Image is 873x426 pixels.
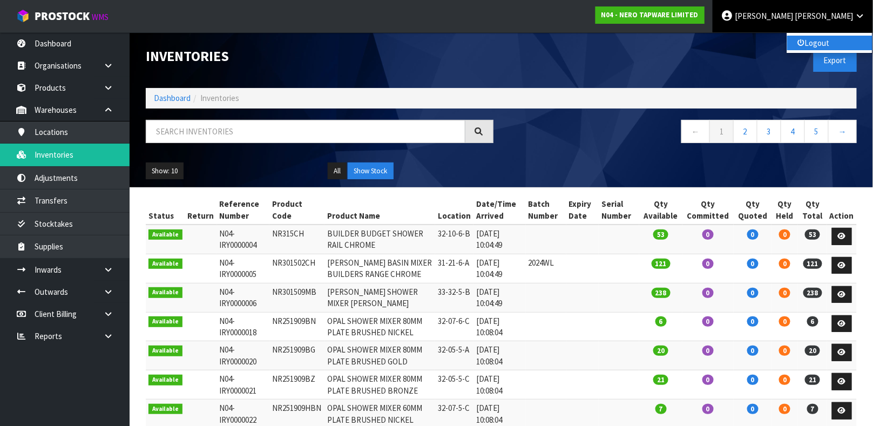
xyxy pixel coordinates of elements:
[473,225,526,254] td: [DATE] 10:04:49
[681,120,710,143] a: ←
[324,283,435,312] td: [PERSON_NAME] SHOWER MIXER [PERSON_NAME]
[269,254,324,283] td: NR301502CH
[473,254,526,283] td: [DATE] 10:04:49
[747,288,759,298] span: 0
[747,375,759,385] span: 0
[803,259,822,269] span: 121
[599,195,639,225] th: Serial Number
[652,259,671,269] span: 121
[804,120,829,143] a: 5
[473,195,526,225] th: Date/Time Arrived
[148,229,182,240] span: Available
[269,370,324,400] td: NR251909BZ
[747,259,759,269] span: 0
[653,346,668,356] span: 20
[148,375,182,386] span: Available
[435,254,473,283] td: 31-21-6-A
[217,254,269,283] td: N04-IRY0000005
[709,120,734,143] a: 1
[702,259,714,269] span: 0
[526,254,566,283] td: 2024WL
[779,375,790,385] span: 0
[200,93,239,103] span: Inventories
[682,195,734,225] th: Qty Committed
[269,225,324,254] td: NR315CH
[734,195,772,225] th: Qty Quoted
[148,287,182,298] span: Available
[473,283,526,312] td: [DATE] 10:04:49
[269,283,324,312] td: NR301509MB
[601,10,699,19] strong: N04 - NERO TAPWARE LIMITED
[772,195,798,225] th: Qty Held
[787,36,872,50] a: Logout
[702,375,714,385] span: 0
[269,195,324,225] th: Product Code
[733,120,757,143] a: 2
[148,259,182,269] span: Available
[747,229,759,240] span: 0
[348,163,394,180] button: Show Stock
[148,404,182,415] span: Available
[653,229,668,240] span: 53
[269,312,324,341] td: NR251909BN
[595,6,705,24] a: N04 - NERO TAPWARE LIMITED
[805,229,820,240] span: 53
[510,120,857,146] nav: Page navigation
[828,120,857,143] a: →
[757,120,781,143] a: 3
[435,312,473,341] td: 32-07-6-C
[814,49,857,72] button: Export
[217,341,269,370] td: N04-IRY0000020
[779,288,790,298] span: 0
[92,12,109,22] small: WMS
[146,163,184,180] button: Show: 10
[324,341,435,370] td: OPAL SHOWER MIXER 80MM PLATE BRUSHED GOLD
[473,370,526,400] td: [DATE] 10:08:04
[324,225,435,254] td: BUILDER BUDGET SHOWER RAIL CHROME
[795,11,853,21] span: [PERSON_NAME]
[803,288,822,298] span: 238
[324,195,435,225] th: Product Name
[652,288,671,298] span: 238
[148,346,182,356] span: Available
[702,404,714,414] span: 0
[146,120,465,143] input: Search inventories
[435,195,473,225] th: Location
[324,312,435,341] td: OPAL SHOWER MIXER 80MM PLATE BRUSHED NICKEL
[217,283,269,312] td: N04-IRY0000006
[435,370,473,400] td: 32-05-5-C
[781,120,805,143] a: 4
[269,341,324,370] td: NR251909BG
[217,195,269,225] th: Reference Number
[473,312,526,341] td: [DATE] 10:08:04
[702,288,714,298] span: 0
[702,346,714,356] span: 0
[148,316,182,327] span: Available
[328,163,347,180] button: All
[566,195,599,225] th: Expiry Date
[779,404,790,414] span: 0
[805,346,820,356] span: 20
[16,9,30,23] img: cube-alt.png
[217,370,269,400] td: N04-IRY0000021
[526,195,566,225] th: Batch Number
[747,404,759,414] span: 0
[779,259,790,269] span: 0
[324,254,435,283] td: [PERSON_NAME] BASIN MIXER BUILDERS RANGE CHROME
[655,404,667,414] span: 7
[653,375,668,385] span: 21
[146,49,493,64] h1: Inventories
[324,370,435,400] td: OPAL SHOWER MIXER 80MM PLATE BRUSHED BRONZE
[655,316,667,327] span: 6
[747,316,759,327] span: 0
[702,229,714,240] span: 0
[747,346,759,356] span: 0
[807,316,818,327] span: 6
[217,312,269,341] td: N04-IRY0000018
[735,11,793,21] span: [PERSON_NAME]
[779,229,790,240] span: 0
[435,341,473,370] td: 32-05-5-A
[217,225,269,254] td: N04-IRY0000004
[702,316,714,327] span: 0
[154,93,191,103] a: Dashboard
